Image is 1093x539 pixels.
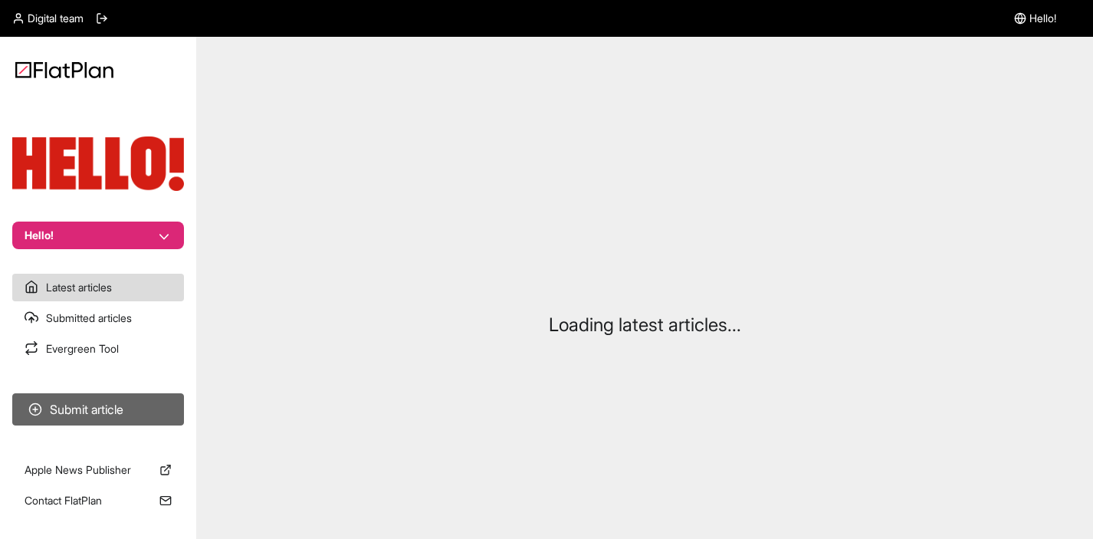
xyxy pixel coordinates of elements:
span: Hello! [1029,11,1056,26]
a: Digital team [12,11,84,26]
button: Submit article [12,393,184,426]
button: Hello! [12,222,184,249]
p: Loading latest articles... [549,313,741,337]
img: Logo [15,61,113,78]
a: Evergreen Tool [12,335,184,363]
a: Latest articles [12,274,184,301]
img: Publication Logo [12,136,184,191]
a: Submitted articles [12,304,184,332]
span: Digital team [28,11,84,26]
a: Contact FlatPlan [12,487,184,514]
a: Apple News Publisher [12,456,184,484]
